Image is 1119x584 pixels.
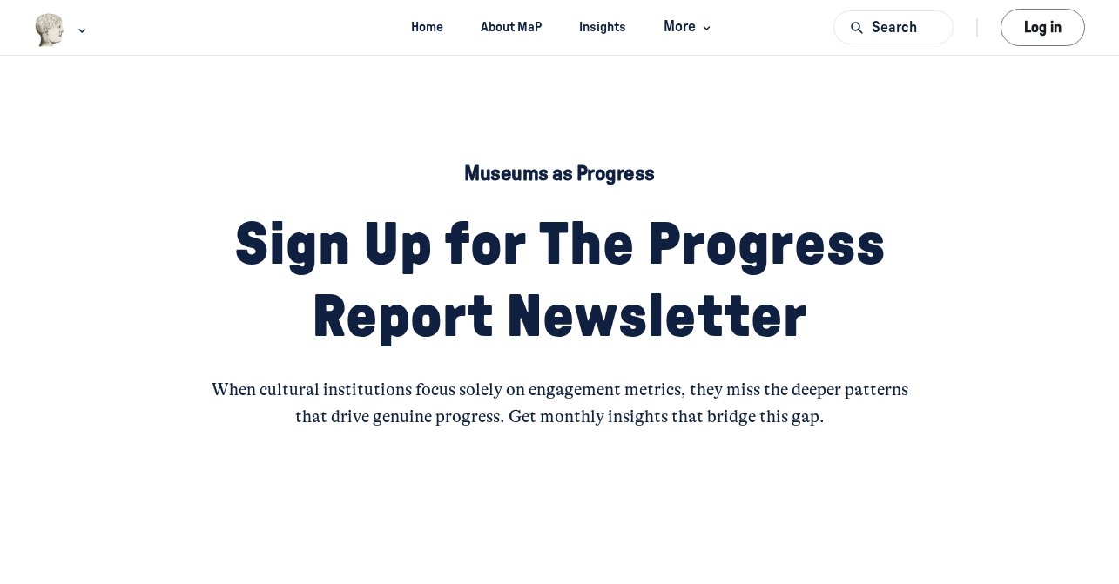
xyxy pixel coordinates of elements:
[34,13,66,47] img: Museums as Progress logo
[34,11,91,49] button: Museums as Progress logo
[212,379,912,426] span: When cultural institutions focus solely on engagement metrics, they miss the deeper patterns that...
[833,10,954,44] button: Search
[464,164,654,185] span: Museums as Progress
[1001,9,1085,46] button: Log in
[466,11,557,44] a: About MaP
[564,11,642,44] a: Insights
[664,16,715,39] span: More
[649,11,723,44] button: More
[396,11,459,44] a: Home
[234,215,898,347] span: Sign Up for The Progress Report Newsletter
